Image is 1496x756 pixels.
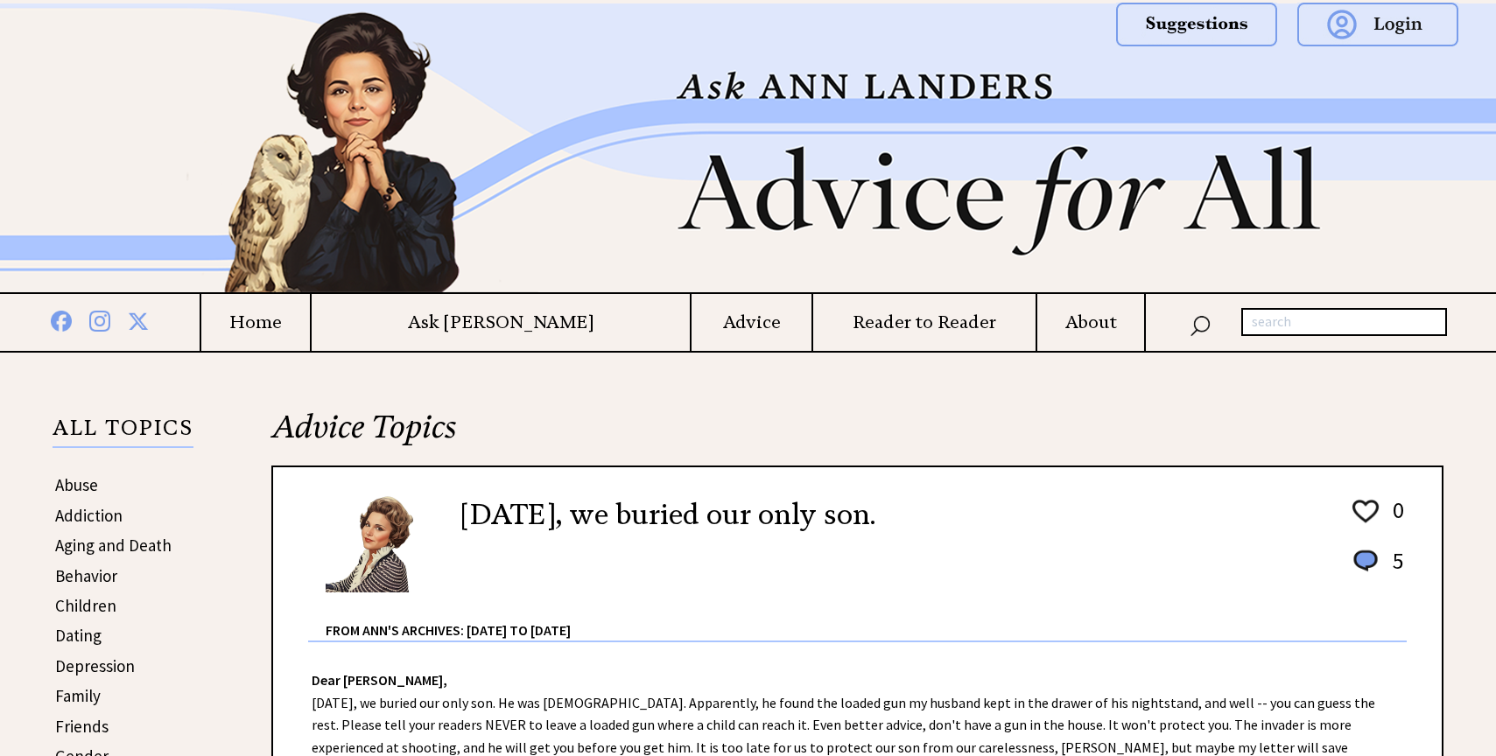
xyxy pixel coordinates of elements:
h2: Advice Topics [271,406,1443,465]
a: Depression [55,655,135,676]
img: search_nav.png [1190,311,1211,337]
a: Abuse [55,474,98,495]
input: search [1241,308,1447,336]
p: ALL TOPICS [53,418,193,448]
img: x%20blue.png [128,308,149,332]
a: Behavior [55,565,117,586]
a: Children [55,595,116,616]
h2: [DATE], we buried our only son. [461,493,875,535]
a: About [1037,311,1144,333]
a: Ask [PERSON_NAME] [312,311,691,333]
a: Friends [55,716,109,737]
strong: Dear [PERSON_NAME], [312,671,447,689]
img: heart_outline%201.png [1350,496,1381,527]
a: Reader to Reader [813,311,1036,333]
div: From Ann's Archives: [DATE] to [DATE] [326,594,1407,640]
td: 5 [1384,546,1405,592]
a: Home [201,311,310,333]
img: right_new2.png [1379,3,1387,292]
a: Aging and Death [55,535,172,556]
img: instagram%20blue.png [89,307,110,332]
a: Family [55,685,101,706]
a: Dating [55,625,102,646]
img: facebook%20blue.png [51,307,72,332]
img: suggestions.png [1116,3,1277,46]
a: Addiction [55,505,123,526]
img: login.png [1297,3,1458,46]
img: message_round%201.png [1350,547,1381,575]
img: header2b_v1.png [118,3,1379,292]
img: Ann6%20v2%20small.png [326,493,435,592]
a: Advice [692,311,811,333]
td: 0 [1384,495,1405,544]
